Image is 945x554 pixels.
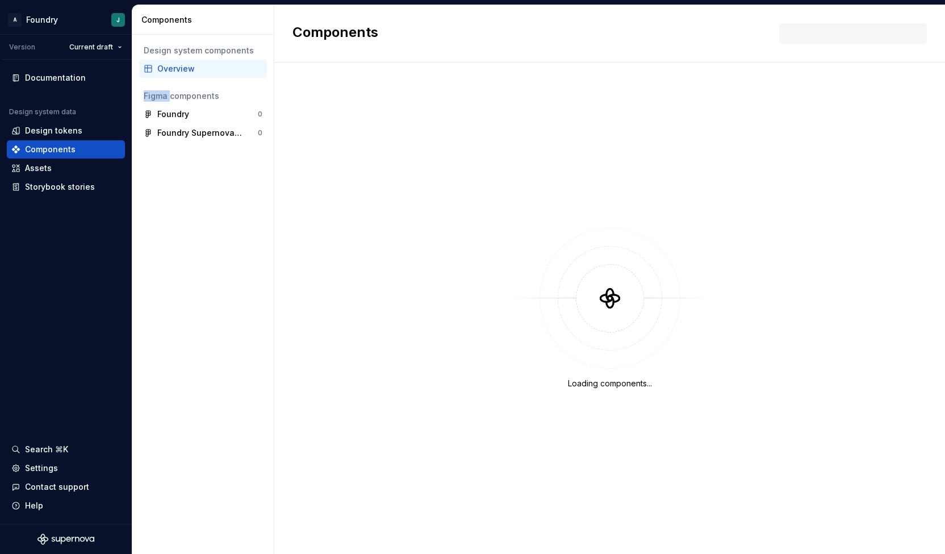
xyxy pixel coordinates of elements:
div: Design system components [144,45,262,56]
div: Storybook stories [25,181,95,193]
a: Assets [7,159,125,177]
button: Search ⌘K [7,440,125,459]
div: Components [141,14,269,26]
div: 0 [258,110,262,119]
button: Help [7,497,125,515]
div: Foundry Supernova Assets [157,127,242,139]
span: Current draft [69,43,113,52]
div: 0 [258,128,262,138]
div: Documentation [25,72,86,84]
a: Components [7,140,125,159]
div: J [116,15,120,24]
h2: Components [292,23,378,44]
a: Foundry0 [139,105,267,123]
a: Settings [7,459,125,477]
div: Contact support [25,481,89,493]
a: Design tokens [7,122,125,140]
div: Design system data [9,107,76,116]
a: Foundry Supernova Assets0 [139,124,267,142]
svg: Supernova Logo [37,534,94,545]
div: Search ⌘K [25,444,68,455]
div: Design tokens [25,125,82,136]
div: Help [25,500,43,511]
div: Overview [157,63,262,74]
button: Contact support [7,478,125,496]
div: Foundry [26,14,58,26]
div: Figma components [144,90,262,102]
button: Current draft [64,39,127,55]
div: Foundry [157,109,189,120]
a: Storybook stories [7,178,125,196]
div: Components [25,144,76,155]
a: Overview [139,60,267,78]
a: Documentation [7,69,125,87]
div: A [8,13,22,27]
div: Settings [25,463,58,474]
div: Version [9,43,35,52]
div: Loading components... [568,378,652,389]
div: Assets [25,163,52,174]
button: AFoundryJ [2,7,129,32]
